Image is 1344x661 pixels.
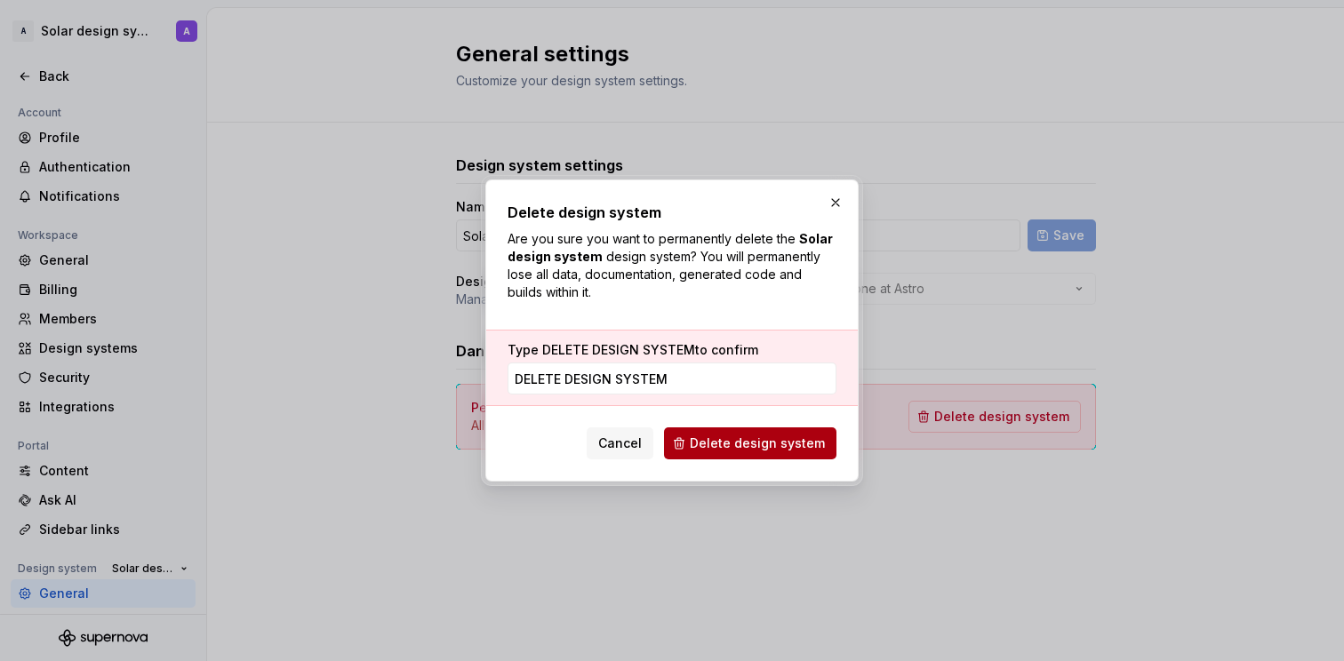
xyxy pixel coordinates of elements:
button: Cancel [587,427,653,459]
button: Delete design system [664,427,836,459]
label: Type to confirm [508,341,758,359]
p: Are you sure you want to permanently delete the design system? You will permanently lose all data... [508,230,836,301]
span: DELETE DESIGN SYSTEM [542,342,695,357]
input: DELETE DESIGN SYSTEM [508,362,836,394]
h2: Delete design system [508,202,836,223]
span: Cancel [598,434,642,452]
span: Delete design system [690,434,825,452]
